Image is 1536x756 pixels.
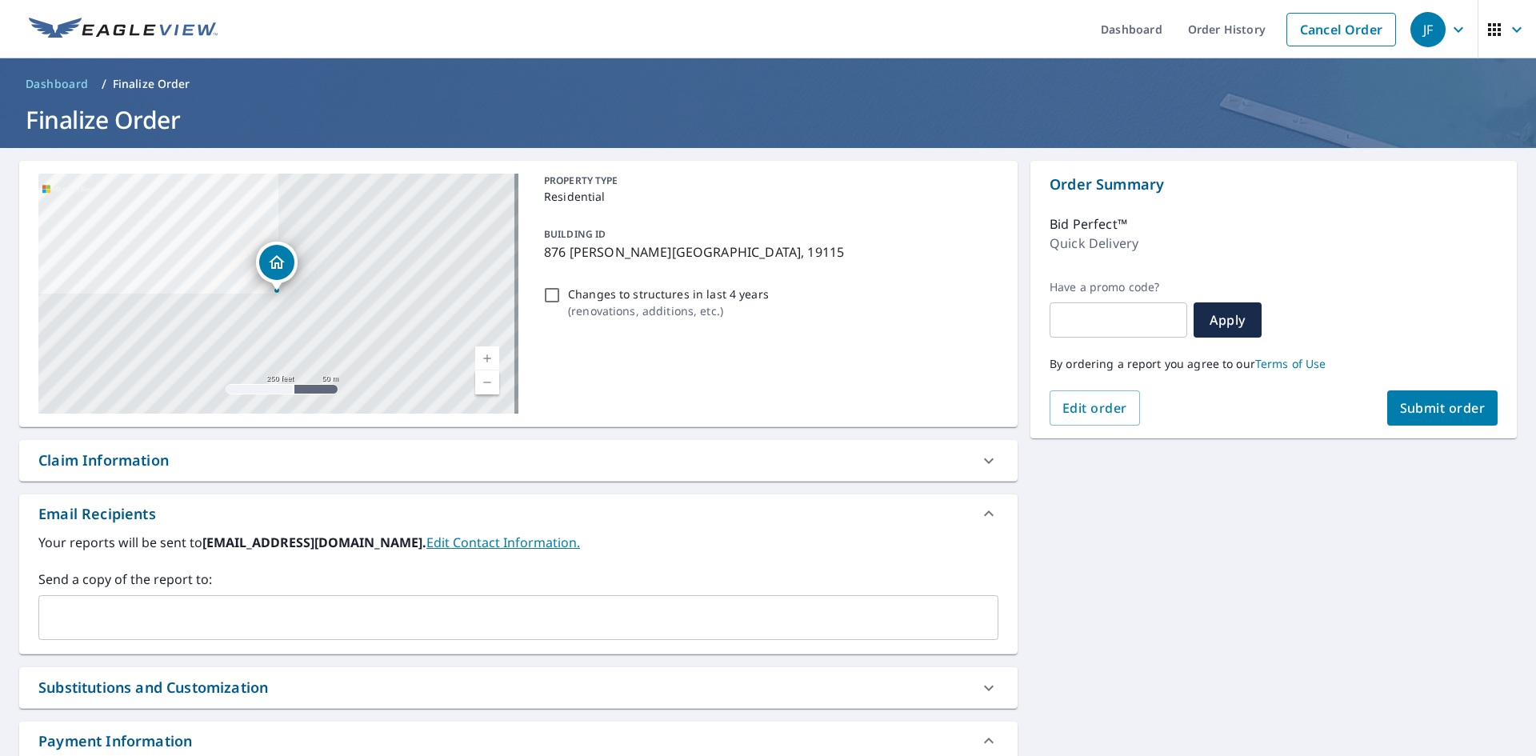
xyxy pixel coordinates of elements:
p: BUILDING ID [544,227,606,241]
div: Claim Information [38,450,169,471]
p: Bid Perfect™ [1050,214,1127,234]
h1: Finalize Order [19,103,1517,136]
p: Finalize Order [113,76,190,92]
img: EV Logo [29,18,218,42]
p: Changes to structures in last 4 years [568,286,769,302]
div: Email Recipients [38,503,156,525]
button: Submit order [1387,390,1498,426]
span: Submit order [1400,399,1486,417]
div: Substitutions and Customization [38,677,268,698]
p: Order Summary [1050,174,1498,195]
div: Dropped pin, building 1, Residential property, 876 Morefield Rd Philadelphia, PA 19115 [256,242,298,291]
li: / [102,74,106,94]
div: Substitutions and Customization [19,667,1018,708]
a: Current Level 17, Zoom In [475,346,499,370]
a: Terms of Use [1255,356,1326,371]
p: By ordering a report you agree to our [1050,357,1498,371]
div: Claim Information [19,440,1018,481]
nav: breadcrumb [19,71,1517,97]
span: Dashboard [26,76,89,92]
button: Apply [1194,302,1262,338]
div: Email Recipients [19,494,1018,533]
label: Send a copy of the report to: [38,570,998,589]
p: Quick Delivery [1050,234,1138,253]
b: [EMAIL_ADDRESS][DOMAIN_NAME]. [202,534,426,551]
label: Your reports will be sent to [38,533,998,552]
div: Payment Information [38,730,192,752]
span: Apply [1206,311,1249,329]
label: Have a promo code? [1050,280,1187,294]
div: JF [1410,12,1446,47]
a: Dashboard [19,71,95,97]
a: Current Level 17, Zoom Out [475,370,499,394]
p: 876 [PERSON_NAME][GEOGRAPHIC_DATA], 19115 [544,242,992,262]
a: Cancel Order [1286,13,1396,46]
p: PROPERTY TYPE [544,174,992,188]
p: Residential [544,188,992,205]
p: ( renovations, additions, etc. ) [568,302,769,319]
button: Edit order [1050,390,1140,426]
span: Edit order [1062,399,1127,417]
a: EditContactInfo [426,534,580,551]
